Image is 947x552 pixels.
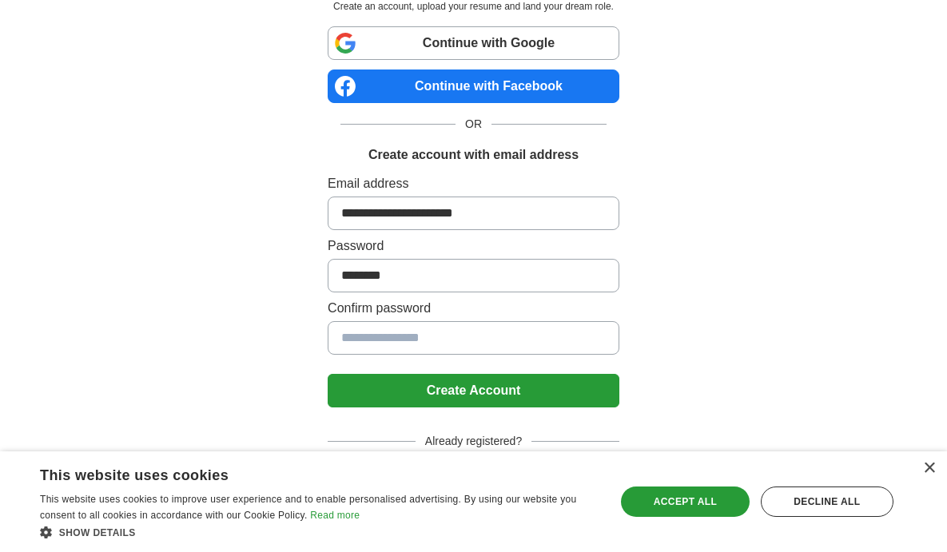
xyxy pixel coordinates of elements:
span: Already registered? [416,433,531,450]
div: This website uses cookies [40,461,559,485]
div: Decline all [761,486,893,517]
span: Show details [59,527,136,538]
a: Read more, opens a new window [310,510,360,521]
label: Confirm password [328,299,619,318]
label: Password [328,236,619,256]
div: Accept all [621,486,750,517]
span: OR [456,116,491,133]
label: Email address [328,174,619,193]
a: Continue with Google [328,26,619,60]
div: Close [923,463,935,475]
h1: Create account with email address [368,145,579,165]
a: Continue with Facebook [328,69,619,103]
button: Create Account [328,374,619,407]
span: This website uses cookies to improve user experience and to enable personalised advertising. By u... [40,494,576,521]
div: Show details [40,524,599,540]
